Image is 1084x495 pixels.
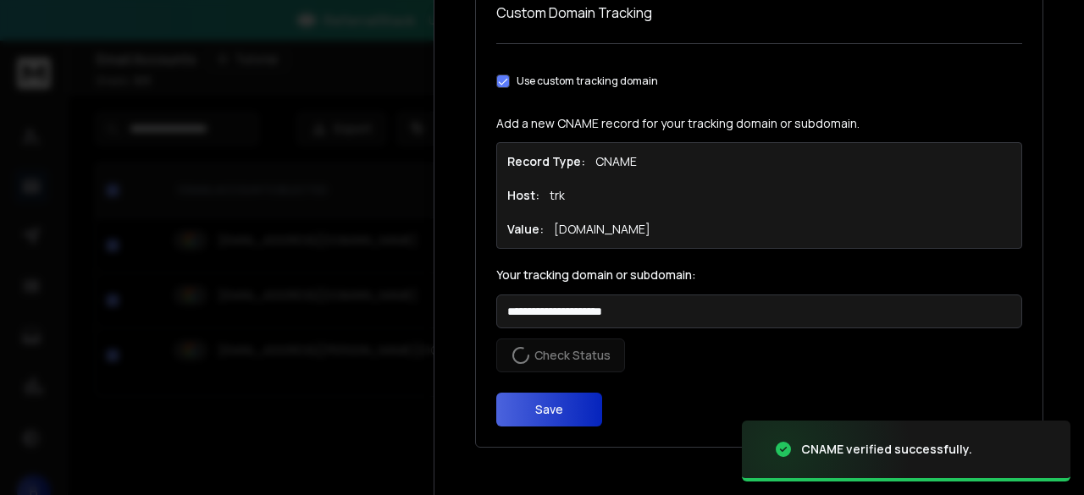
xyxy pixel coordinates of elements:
[496,3,1022,23] h1: Custom Domain Tracking
[517,74,658,88] label: Use custom tracking domain
[507,187,539,204] h1: Host:
[550,187,565,204] p: trk
[496,115,1022,132] p: Add a new CNAME record for your tracking domain or subdomain.
[507,153,585,170] h1: Record Type:
[554,221,650,238] p: [DOMAIN_NAME]
[496,393,602,426] button: Save
[507,221,544,238] h1: Value:
[595,153,637,170] p: CNAME
[801,441,972,458] div: CNAME verified successfully.
[496,269,1022,281] label: Your tracking domain or subdomain:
